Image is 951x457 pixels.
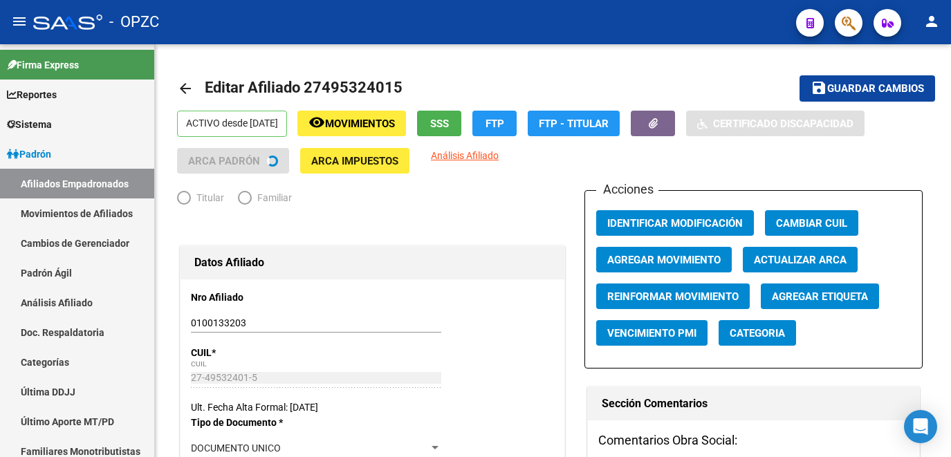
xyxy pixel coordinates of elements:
[596,210,754,236] button: Identificar Modificación
[598,431,909,450] h3: Comentarios Obra Social:
[730,327,785,339] span: Categoria
[109,7,159,37] span: - OPZC
[761,283,879,309] button: Agregar Etiqueta
[191,190,224,205] span: Titular
[191,290,300,305] p: Nro Afiliado
[772,290,868,303] span: Agregar Etiqueta
[177,80,194,97] mat-icon: arrow_back
[539,118,609,130] span: FTP - Titular
[602,393,905,415] h1: Sección Comentarios
[528,111,620,136] button: FTP - Titular
[188,155,260,167] span: ARCA Padrón
[486,118,504,130] span: FTP
[607,327,696,339] span: Vencimiento PMI
[7,57,79,73] span: Firma Express
[7,87,57,102] span: Reportes
[904,410,937,443] div: Open Intercom Messenger
[596,320,708,346] button: Vencimiento PMI
[417,111,461,136] button: SSS
[252,190,292,205] span: Familiar
[811,80,827,96] mat-icon: save
[607,217,743,230] span: Identificar Modificación
[719,320,796,346] button: Categoria
[596,180,658,199] h3: Acciones
[194,252,551,274] h1: Datos Afiliado
[7,147,51,162] span: Padrón
[300,148,409,174] button: ARCA Impuestos
[607,254,721,266] span: Agregar Movimiento
[431,150,499,161] span: Análisis Afiliado
[308,114,325,131] mat-icon: remove_red_eye
[205,79,403,96] span: Editar Afiliado 27495324015
[191,400,554,415] div: Ult. Fecha Alta Formal: [DATE]
[686,111,865,136] button: Certificado Discapacidad
[177,111,287,137] p: ACTIVO desde [DATE]
[297,111,406,136] button: Movimientos
[800,75,935,101] button: Guardar cambios
[713,118,853,130] span: Certificado Discapacidad
[430,118,449,130] span: SSS
[607,290,739,303] span: Reinformar Movimiento
[765,210,858,236] button: Cambiar CUIL
[177,195,306,206] mat-radio-group: Elija una opción
[596,247,732,272] button: Agregar Movimiento
[191,442,281,454] span: DOCUMENTO UNICO
[776,217,847,230] span: Cambiar CUIL
[311,155,398,167] span: ARCA Impuestos
[11,13,28,30] mat-icon: menu
[827,83,924,95] span: Guardar cambios
[191,415,300,430] p: Tipo de Documento *
[472,111,517,136] button: FTP
[325,118,395,130] span: Movimientos
[743,247,858,272] button: Actualizar ARCA
[596,283,750,309] button: Reinformar Movimiento
[7,117,52,132] span: Sistema
[754,254,847,266] span: Actualizar ARCA
[923,13,940,30] mat-icon: person
[177,148,289,174] button: ARCA Padrón
[191,345,300,360] p: CUIL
